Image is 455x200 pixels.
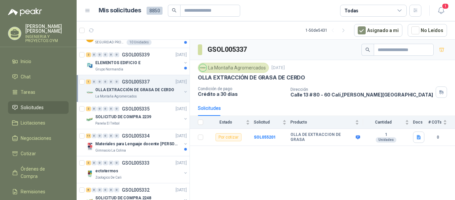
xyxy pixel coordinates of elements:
p: ELEMENTOS EDIFICIO E [95,60,141,66]
p: [PERSON_NAME] [PERSON_NAME] [25,24,69,33]
p: [DATE] [271,65,285,71]
div: Solicitudes [198,105,221,112]
th: # COTs [428,116,455,129]
p: GSOL005337 [122,79,150,84]
p: [DATE] [176,52,187,58]
span: Tareas [21,88,35,96]
div: 0 [97,107,102,111]
div: La Montaña Agromercados [198,63,269,73]
p: GSOL005335 [122,107,150,111]
a: 3 0 0 0 0 0 GSOL005333[DATE] Company LogoectotermosZoologico De Cali [86,159,188,180]
div: 0 [109,52,114,57]
div: 0 [103,52,108,57]
span: # COTs [428,120,442,125]
img: Company Logo [86,88,94,96]
p: Panela El Trébol [95,121,120,126]
img: Company Logo [86,170,94,178]
div: 0 [92,52,97,57]
div: 0 [103,188,108,192]
h1: Mis solicitudes [99,6,141,15]
span: Órdenes de Compra [21,165,62,180]
span: Producto [290,120,354,125]
a: Licitaciones [8,117,69,129]
div: 0 [92,134,97,138]
div: 0 [114,188,119,192]
p: [DATE] [176,106,187,112]
div: Unidades [376,137,396,143]
div: 0 [109,107,114,111]
p: Calle 13 # 80 - 60 Cali , [PERSON_NAME][GEOGRAPHIC_DATA] [290,92,433,97]
p: Gimnasio La Colina [95,148,126,153]
p: [DATE] [176,187,187,193]
div: 2 [86,52,91,57]
a: 2 0 0 0 0 0 GSOL005339[DATE] Company LogoELEMENTOS EDIFICIO EGrupo Normandía [86,51,188,72]
span: Cantidad [363,120,404,125]
p: SOLICITUD DE COMPRA 2239 [95,114,151,120]
a: Inicio [8,55,69,68]
span: Chat [21,73,31,80]
div: 0 [114,134,119,138]
p: OLLA EXTRACCIÓN DE GRASA DE CERDO [95,87,174,93]
p: Zoologico De Cali [95,175,122,180]
th: Cantidad [363,116,413,129]
b: OLLA DE EXTRACCION DE GRASA [290,132,354,143]
p: [DATE] [176,160,187,166]
p: GSOL005333 [122,161,150,165]
div: 10 Unidades [127,40,152,45]
div: 0 [109,161,114,165]
a: SOL055201 [254,135,276,140]
div: 0 [114,52,119,57]
img: Company Logo [199,64,207,71]
div: 0 [103,79,108,84]
a: Negociaciones [8,132,69,145]
div: 2 [86,107,91,111]
p: La Montaña Agromercados [95,94,137,99]
p: GSOL005334 [122,134,150,138]
div: 1 [86,79,91,84]
div: 0 [97,52,102,57]
p: OLLA EXTRACCIÓN DE GRASA DE CERDO [198,74,305,81]
span: Negociaciones [21,135,51,142]
div: 0 [92,107,97,111]
div: 0 [109,134,114,138]
div: Por cotizar [216,133,241,141]
div: 11 [86,134,91,138]
th: Solicitud [254,116,290,129]
div: 0 [114,161,119,165]
a: Tareas [8,86,69,98]
p: GSOL005339 [122,52,150,57]
div: Todas [344,7,358,14]
img: Company Logo [86,116,94,124]
a: Órdenes de Compra [8,163,69,183]
div: 0 [114,107,119,111]
p: SEGURIDAD PROVISER LTDA [95,40,125,45]
span: 8850 [147,7,163,15]
p: Dirección [290,87,433,92]
div: 0 [103,161,108,165]
div: 0 [97,79,102,84]
b: 0 [428,134,447,141]
div: 0 [103,107,108,111]
img: Logo peakr [8,8,42,16]
a: Solicitudes [8,101,69,114]
span: search [365,47,370,52]
th: Docs [413,116,428,129]
div: 0 [114,79,119,84]
p: [DATE] [176,133,187,139]
div: 0 [97,188,102,192]
p: GSOL005332 [122,188,150,192]
p: Materiales para Lenguaje docente [PERSON_NAME] [95,141,178,147]
div: 0 [92,79,97,84]
p: ectotermos [95,168,118,174]
span: Inicio [21,58,31,65]
a: 1 0 0 0 0 0 GSOL005337[DATE] Company LogoOLLA EXTRACCIÓN DE GRASA DE CERDOLa Montaña Agromercados [86,78,188,99]
p: Condición de pago [198,86,285,91]
div: 0 [109,79,114,84]
button: No Leídos [408,24,447,37]
h3: GSOL005337 [208,44,248,55]
b: 1 [363,132,409,138]
a: 2 0 0 0 0 0 GSOL005335[DATE] Company LogoSOLICITUD DE COMPRA 2239Panela El Trébol [86,105,188,126]
div: 0 [92,188,97,192]
th: Producto [290,116,363,129]
a: Chat [8,70,69,83]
